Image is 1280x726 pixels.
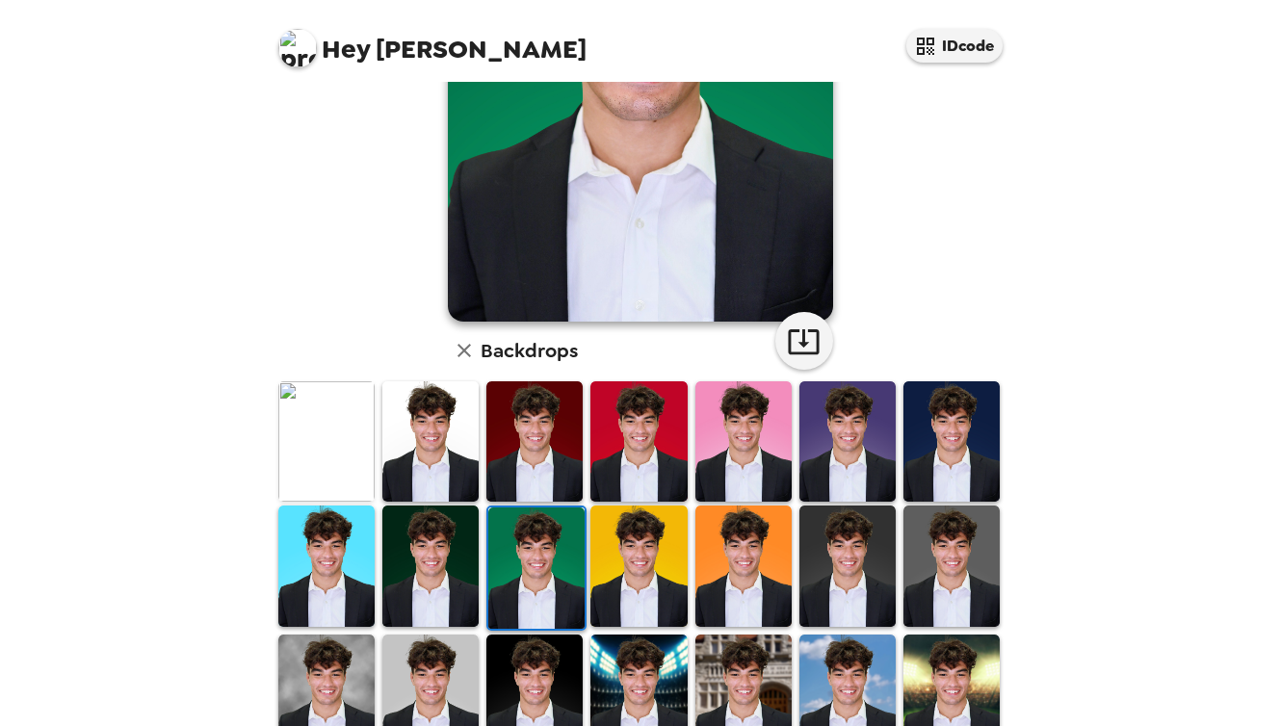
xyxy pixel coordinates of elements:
img: Original [278,381,375,502]
h6: Backdrops [481,335,578,366]
img: profile pic [278,29,317,67]
span: Hey [322,32,370,66]
span: [PERSON_NAME] [278,19,587,63]
button: IDcode [906,29,1003,63]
